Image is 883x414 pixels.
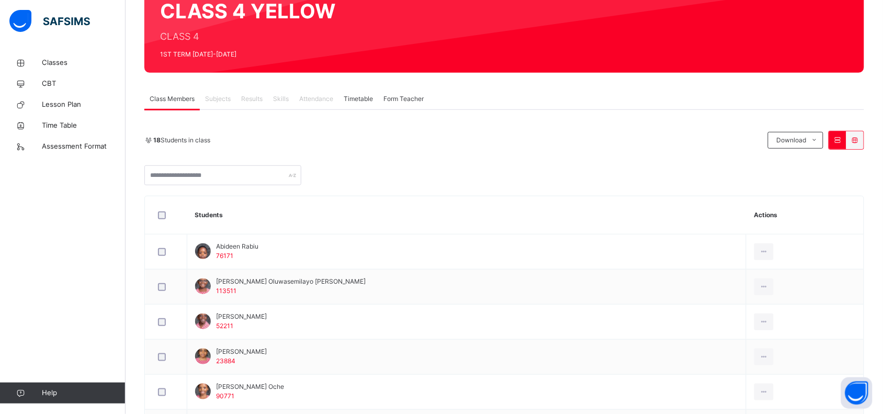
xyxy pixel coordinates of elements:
[299,94,333,104] span: Attendance
[216,347,267,356] span: [PERSON_NAME]
[216,312,267,321] span: [PERSON_NAME]
[216,277,366,286] span: [PERSON_NAME] Oluwasemilayo [PERSON_NAME]
[273,94,289,104] span: Skills
[216,252,233,260] span: 76171
[187,196,746,234] th: Students
[216,322,233,330] span: 52211
[776,136,806,145] span: Download
[153,136,161,144] b: 18
[383,94,424,104] span: Form Teacher
[746,196,864,234] th: Actions
[841,377,873,409] button: Open asap
[241,94,263,104] span: Results
[205,94,231,104] span: Subjects
[42,388,125,398] span: Help
[216,382,284,391] span: [PERSON_NAME] Oche
[42,79,126,89] span: CBT
[42,58,126,68] span: Classes
[42,99,126,110] span: Lesson Plan
[216,357,235,365] span: 23884
[216,287,236,295] span: 113511
[153,136,210,145] span: Students in class
[9,10,90,32] img: safsims
[216,392,234,400] span: 90771
[216,242,258,251] span: Abideen Rabiu
[344,94,373,104] span: Timetable
[42,141,126,152] span: Assessment Format
[150,94,195,104] span: Class Members
[42,120,126,131] span: Time Table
